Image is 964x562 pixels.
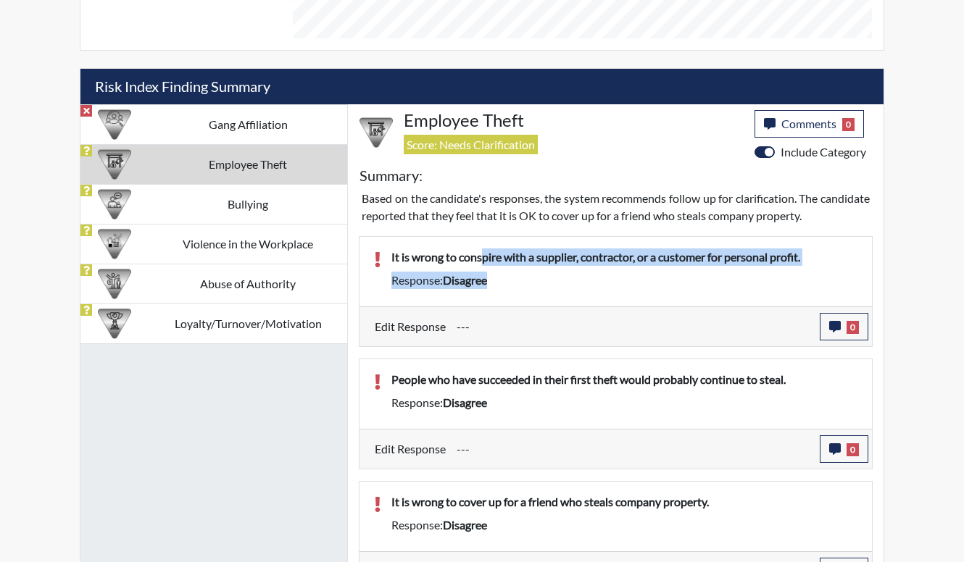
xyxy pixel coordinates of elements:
label: Edit Response [375,313,446,340]
div: Response: [381,394,868,411]
td: Gang Affiliation [149,104,347,144]
td: Violence in the Workplace [149,224,347,264]
label: Edit Response [375,435,446,463]
img: CATEGORY%20ICON-26.eccbb84f.png [98,227,131,261]
p: People who have succeeded in their first theft would probably continue to steal. [391,371,857,388]
h4: Employee Theft [404,110,744,131]
p: It is wrong to conspire with a supplier, contractor, or a customer for personal profit. [391,248,857,266]
img: CATEGORY%20ICON-07.58b65e52.png [98,148,131,181]
button: Comments0 [755,110,864,138]
span: disagree [443,273,487,287]
img: CATEGORY%20ICON-17.40ef8247.png [98,307,131,340]
div: Update the test taker's response, the change might impact the score [446,313,820,340]
button: 0 [820,435,868,463]
td: Employee Theft [149,144,347,184]
div: Response: [381,272,868,289]
img: CATEGORY%20ICON-04.6d01e8fa.png [98,188,131,221]
div: Response: [381,516,868,534]
span: 0 [847,443,859,456]
td: Abuse of Authority [149,264,347,303]
span: Score: Needs Clarification [404,135,538,154]
h5: Summary: [360,167,423,184]
p: It is wrong to cover up for a friend who steals company property. [391,493,857,511]
p: Based on the candidate's responses, the system recommends follow up for clarification. The candid... [362,190,870,225]
td: Bullying [149,184,347,224]
img: CATEGORY%20ICON-02.2c5dd649.png [98,108,131,141]
img: CATEGORY%20ICON-07.58b65e52.png [360,116,393,149]
div: Update the test taker's response, the change might impact the score [446,435,820,463]
label: Include Category [781,143,866,161]
td: Loyalty/Turnover/Motivation [149,303,347,343]
img: CATEGORY%20ICON-01.94e51fac.png [98,267,131,301]
h5: Risk Index Finding Summary [80,69,884,104]
span: Comments [781,117,836,130]
span: 0 [842,118,855,131]
button: 0 [820,313,868,340]
span: disagree [443,395,487,409]
span: 0 [847,321,859,334]
span: disagree [443,518,487,532]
